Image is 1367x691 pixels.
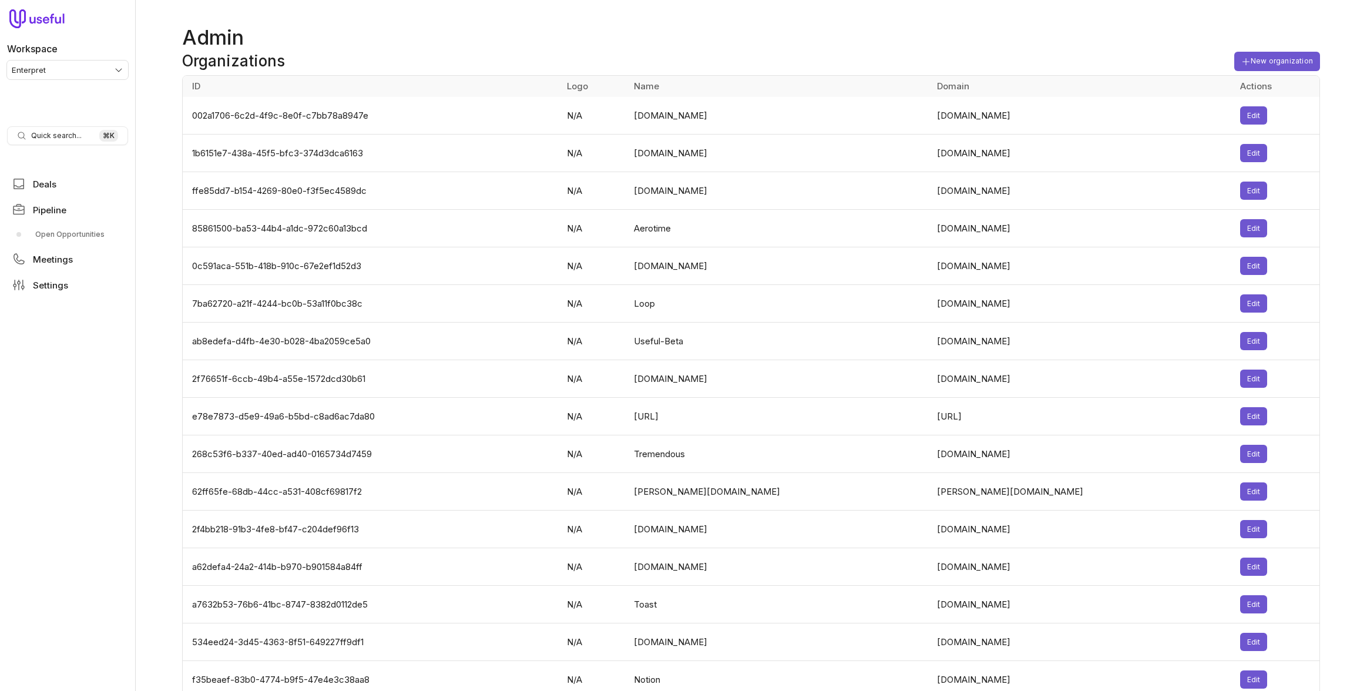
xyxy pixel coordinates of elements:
[1240,670,1268,689] button: Edit
[183,135,560,172] td: 1b6151e7-438a-45f5-bfc3-374d3dca6163
[627,623,930,661] td: [DOMAIN_NAME]
[930,97,1233,135] td: [DOMAIN_NAME]
[1240,182,1268,200] button: Edit
[560,323,626,360] td: N/A
[183,97,560,135] td: 002a1706-6c2d-4f9c-8e0f-c7bb78a8947e
[930,511,1233,548] td: [DOMAIN_NAME]
[560,135,626,172] td: N/A
[1234,52,1320,71] button: New organization
[560,172,626,210] td: N/A
[31,131,82,140] span: Quick search...
[7,42,58,56] label: Workspace
[183,435,560,473] td: 268c53f6-b337-40ed-ad40-0165734d7459
[7,249,128,270] a: Meetings
[627,323,930,360] td: Useful-Beta
[1240,294,1268,313] button: Edit
[560,548,626,586] td: N/A
[627,548,930,586] td: [DOMAIN_NAME]
[930,398,1233,435] td: [URL]
[33,206,66,214] span: Pipeline
[183,548,560,586] td: a62defa4-24a2-414b-b970-b901584a84ff
[1240,520,1268,538] button: Edit
[930,247,1233,285] td: [DOMAIN_NAME]
[1240,445,1268,463] button: Edit
[560,360,626,398] td: N/A
[560,210,626,247] td: N/A
[560,473,626,511] td: N/A
[1240,595,1268,613] button: Edit
[1233,76,1319,97] th: Actions
[1240,558,1268,576] button: Edit
[7,173,128,194] a: Deals
[99,130,118,142] kbd: ⌘ K
[1240,144,1268,162] button: Edit
[627,76,930,97] th: Name
[627,97,930,135] td: [DOMAIN_NAME]
[627,285,930,323] td: Loop
[930,360,1233,398] td: [DOMAIN_NAME]
[183,285,560,323] td: 7ba62720-a21f-4244-bc0b-53a11f0bc38c
[560,247,626,285] td: N/A
[627,360,930,398] td: [DOMAIN_NAME]
[930,548,1233,586] td: [DOMAIN_NAME]
[930,435,1233,473] td: [DOMAIN_NAME]
[1240,407,1268,425] button: Edit
[183,360,560,398] td: 2f76651f-6ccb-49b4-a55e-1572dcd30b61
[1240,482,1268,501] button: Edit
[560,285,626,323] td: N/A
[183,473,560,511] td: 62ff65fe-68db-44cc-a531-408cf69817f2
[627,473,930,511] td: [PERSON_NAME][DOMAIN_NAME]
[627,135,930,172] td: [DOMAIN_NAME]
[1240,106,1268,125] button: Edit
[33,180,56,189] span: Deals
[182,52,285,71] h2: Organizations
[7,225,128,244] div: Pipeline submenu
[627,210,930,247] td: Aerotime
[930,76,1233,97] th: Domain
[560,97,626,135] td: N/A
[560,511,626,548] td: N/A
[1240,257,1268,275] button: Edit
[7,225,128,244] a: Open Opportunities
[930,586,1233,623] td: [DOMAIN_NAME]
[930,623,1233,661] td: [DOMAIN_NAME]
[627,247,930,285] td: [DOMAIN_NAME]
[7,199,128,220] a: Pipeline
[627,398,930,435] td: [URL]
[560,398,626,435] td: N/A
[930,285,1233,323] td: [DOMAIN_NAME]
[182,24,1320,52] h1: Admin
[183,247,560,285] td: 0c591aca-551b-418b-910c-67e2ef1d52d3
[930,323,1233,360] td: [DOMAIN_NAME]
[627,511,930,548] td: [DOMAIN_NAME]
[1240,332,1268,350] button: Edit
[33,281,68,290] span: Settings
[33,255,73,264] span: Meetings
[560,623,626,661] td: N/A
[560,76,626,97] th: Logo
[183,76,560,97] th: ID
[183,586,560,623] td: a7632b53-76b6-41bc-8747-8382d0112de5
[183,172,560,210] td: ffe85dd7-b154-4269-80e0-f3f5ec4589dc
[930,473,1233,511] td: [PERSON_NAME][DOMAIN_NAME]
[560,435,626,473] td: N/A
[930,210,1233,247] td: [DOMAIN_NAME]
[183,398,560,435] td: e78e7873-d5e9-49a6-b5bd-c8ad6ac7da80
[1240,219,1268,237] button: Edit
[183,511,560,548] td: 2f4bb218-91b3-4fe8-bf47-c204def96f13
[183,323,560,360] td: ab8edefa-d4fb-4e30-b028-4ba2059ce5a0
[627,586,930,623] td: Toast
[1240,633,1268,651] button: Edit
[7,274,128,296] a: Settings
[183,623,560,661] td: 534eed24-3d45-4363-8f51-649227ff9df1
[930,135,1233,172] td: [DOMAIN_NAME]
[1240,370,1268,388] button: Edit
[627,435,930,473] td: Tremendous
[930,172,1233,210] td: [DOMAIN_NAME]
[627,172,930,210] td: [DOMAIN_NAME]
[183,210,560,247] td: 85861500-ba53-44b4-a1dc-972c60a13bcd
[560,586,626,623] td: N/A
